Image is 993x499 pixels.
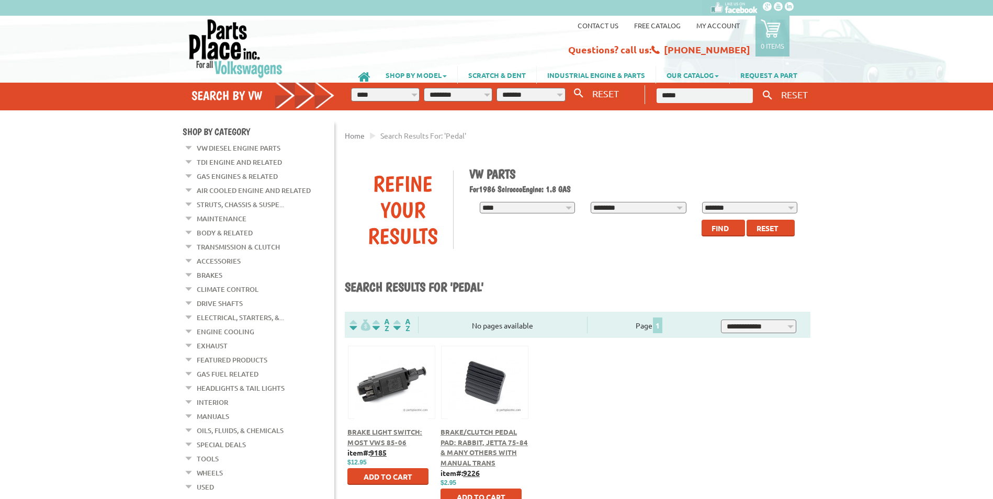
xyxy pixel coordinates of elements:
[197,410,229,423] a: Manuals
[197,339,228,353] a: Exhaust
[441,427,528,467] a: Brake/Clutch Pedal Pad: Rabbit, Jetta 75-84 & Many Others with Manual Trans
[781,89,808,100] span: RESET
[197,325,254,338] a: Engine Cooling
[587,316,712,333] div: Page
[592,88,619,99] span: RESET
[757,223,778,233] span: Reset
[370,448,387,457] u: 9185
[380,131,466,140] span: Search results for: 'pedal'
[469,184,803,194] h2: 1986 Scirocco
[570,86,588,101] button: Search By VW...
[345,131,365,140] a: Home
[349,319,370,331] img: filterpricelow.svg
[197,297,243,310] a: Drive Shafts
[197,198,284,211] a: Struts, Chassis & Suspe...
[197,480,214,494] a: Used
[730,66,808,84] a: REQUEST A PART
[188,18,284,78] img: Parts Place Inc!
[391,319,412,331] img: Sort by Sales Rank
[197,452,219,466] a: Tools
[522,184,571,194] span: Engine: 1.8 GAS
[197,466,223,480] a: Wheels
[197,240,280,254] a: Transmission & Clutch
[197,381,285,395] a: Headlights & Tail Lights
[656,66,729,84] a: OUR CATALOG
[197,424,284,437] a: Oils, Fluids, & Chemicals
[197,438,246,451] a: Special Deals
[347,459,367,466] span: $12.95
[364,472,412,481] span: Add to Cart
[458,66,536,84] a: SCRATCH & DENT
[197,367,258,381] a: Gas Fuel Related
[777,87,812,102] button: RESET
[197,311,284,324] a: Electrical, Starters, &...
[441,479,456,486] span: $2.95
[353,171,453,249] div: Refine Your Results
[197,184,311,197] a: Air Cooled Engine and Related
[760,87,775,104] button: Keyword Search
[761,41,784,50] p: 0 items
[537,66,656,84] a: INDUSTRIAL ENGINE & PARTS
[197,395,228,409] a: Interior
[463,468,480,478] u: 9226
[578,21,618,30] a: Contact us
[375,66,457,84] a: SHOP BY MODEL
[347,448,387,457] b: item#:
[197,353,267,367] a: Featured Products
[747,220,795,236] button: Reset
[197,254,241,268] a: Accessories
[197,212,246,225] a: Maintenance
[197,169,278,183] a: Gas Engines & Related
[197,282,258,296] a: Climate Control
[197,226,253,240] a: Body & Related
[712,223,729,233] span: Find
[755,16,789,56] a: 0 items
[441,468,480,478] b: item#:
[183,126,334,137] h4: Shop By Category
[197,268,222,282] a: Brakes
[653,317,662,333] span: 1
[634,21,681,30] a: Free Catalog
[347,468,428,485] button: Add to Cart
[469,184,479,194] span: For
[197,155,282,169] a: TDI Engine and Related
[419,320,587,331] div: No pages available
[588,86,623,101] button: RESET
[191,88,335,103] h4: Search by VW
[696,21,740,30] a: My Account
[370,319,391,331] img: Sort by Headline
[345,279,810,296] h1: Search results for 'pedal'
[702,220,745,236] button: Find
[469,166,803,182] h1: VW Parts
[347,427,422,447] a: Brake Light Switch: Most VWs 85-06
[197,141,280,155] a: VW Diesel Engine Parts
